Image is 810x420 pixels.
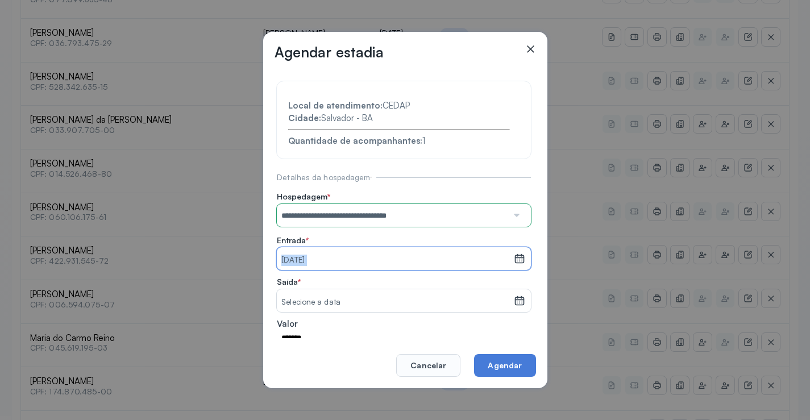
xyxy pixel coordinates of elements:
span: Saída [277,277,301,287]
span: Hospedagem [277,192,330,202]
small: [DATE] [281,255,509,266]
small: Selecione a data [281,297,509,308]
div: Salvador - BA [288,112,510,125]
span: Valor [277,319,298,330]
div: 1 [288,135,510,148]
strong: Local de atendimento: [288,100,383,111]
span: Detalhes da hospedagem [277,173,370,182]
h3: Agendar estadia [275,43,384,61]
button: Agendar [474,354,535,377]
strong: Cidade: [288,113,321,123]
button: Cancelar [396,354,460,377]
strong: Quantidade de acompanhantes: [288,135,422,146]
span: Entrada [277,235,309,246]
div: CEDAP [288,99,510,113]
